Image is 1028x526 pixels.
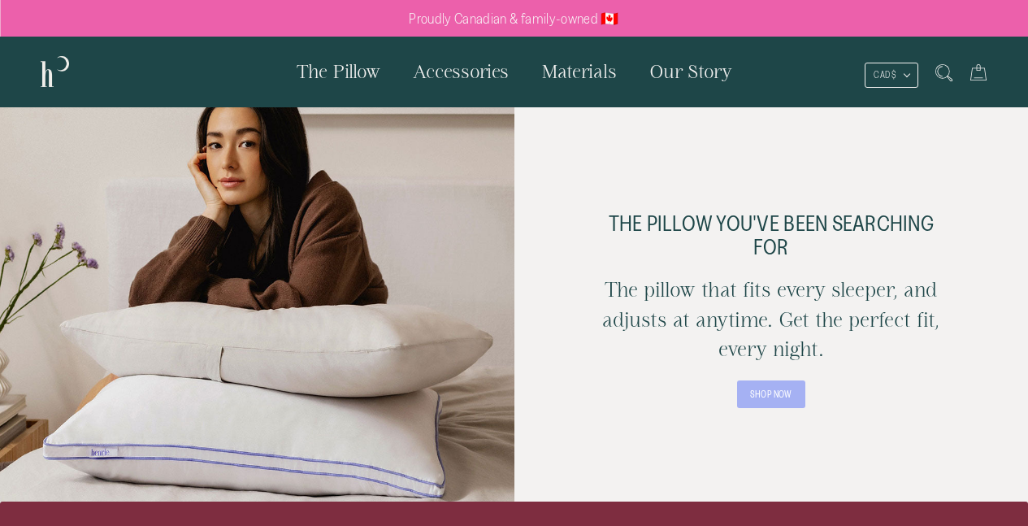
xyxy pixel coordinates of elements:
[649,61,732,81] span: Our Story
[413,61,509,81] span: Accessories
[297,61,380,81] span: The Pillow
[865,63,918,88] button: CAD $
[397,37,525,107] a: Accessories
[737,380,805,408] a: SHOP NOW
[280,37,397,107] a: The Pillow
[591,211,951,259] p: the pillow you've been searching for
[409,11,619,27] p: Proudly Canadian & family-owned 🇨🇦
[541,61,617,81] span: Materials
[591,275,951,363] h2: The pillow that fits every sleeper, and adjusts at anytime. Get the perfect fit, every night.
[633,37,748,107] a: Our Story
[525,37,633,107] a: Materials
